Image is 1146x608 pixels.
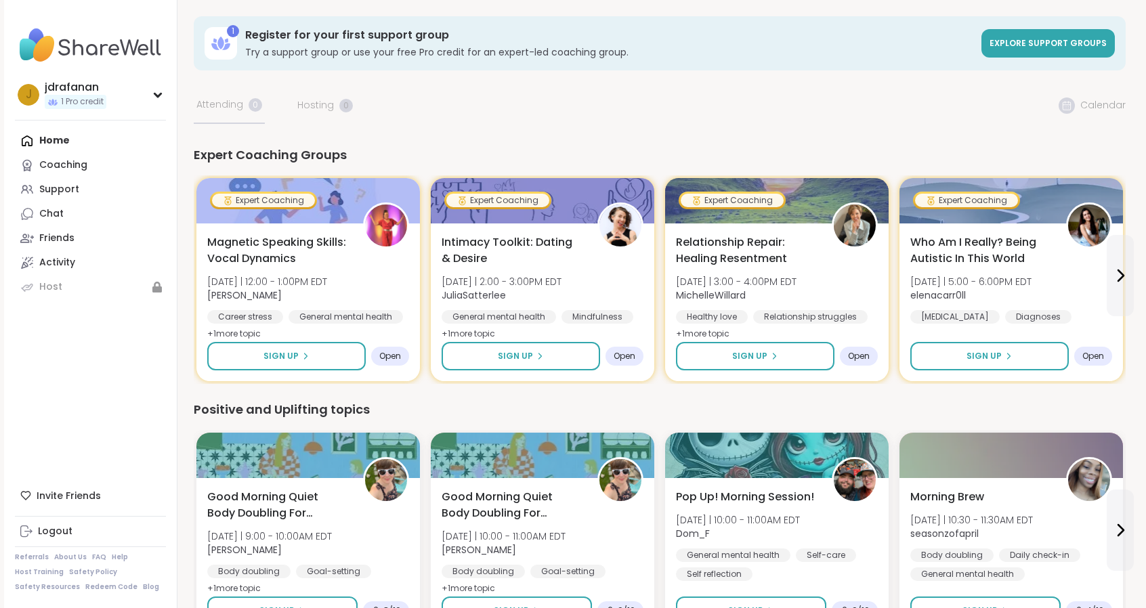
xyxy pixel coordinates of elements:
[915,194,1018,207] div: Expert Coaching
[207,565,291,578] div: Body doubling
[39,158,87,172] div: Coaching
[365,459,407,501] img: Adrienne_QueenOfTheDawn
[848,351,870,362] span: Open
[365,204,407,246] img: Lisa_LaCroix
[39,280,62,294] div: Host
[910,288,966,302] b: elenacarr0ll
[15,251,166,275] a: Activity
[15,582,80,592] a: Safety Resources
[530,565,606,578] div: Goal-setting
[796,548,856,562] div: Self-care
[15,202,166,226] a: Chat
[676,288,746,302] b: MichelleWillard
[999,548,1080,562] div: Daily check-in
[1068,204,1110,246] img: elenacarr0ll
[289,310,403,324] div: General mental health
[910,234,1051,267] span: Who Am I Really? Being Autistic In This World
[1082,351,1104,362] span: Open
[38,525,72,538] div: Logout
[599,459,641,501] img: Adrienne_QueenOfTheDawn
[212,194,315,207] div: Expert Coaching
[15,483,166,508] div: Invite Friends
[112,552,128,562] a: Help
[442,310,556,324] div: General mental health
[676,342,834,370] button: Sign Up
[442,529,566,543] span: [DATE] | 10:00 - 11:00AM EDT
[442,234,582,267] span: Intimacy Toolkit: Dating & Desire
[245,28,973,43] h3: Register for your first support group
[85,582,137,592] a: Redeem Code
[207,310,283,324] div: Career stress
[15,22,166,69] img: ShareWell Nav Logo
[910,275,1032,288] span: [DATE] | 5:00 - 6:00PM EDT
[207,543,282,557] b: [PERSON_NAME]
[1005,310,1071,324] div: Diagnoses
[39,232,75,245] div: Friends
[39,183,79,196] div: Support
[442,342,600,370] button: Sign Up
[676,513,800,527] span: [DATE] | 10:00 - 11:00AM EDT
[45,80,106,95] div: jdrafanan
[207,529,332,543] span: [DATE] | 9:00 - 10:00AM EDT
[834,204,876,246] img: MichelleWillard
[207,288,282,302] b: [PERSON_NAME]
[207,489,348,521] span: Good Morning Quiet Body Doubling For Productivity
[39,207,64,221] div: Chat
[676,275,797,288] span: [DATE] | 3:00 - 4:00PM EDT
[676,234,817,267] span: Relationship Repair: Healing Resentment
[910,527,979,540] b: seasonzofapril
[26,86,32,104] span: j
[15,275,166,299] a: Host
[15,177,166,202] a: Support
[61,96,104,108] span: 1 Pro credit
[69,567,117,577] a: Safety Policy
[207,342,366,370] button: Sign Up
[296,565,371,578] div: Goal-setting
[910,513,1033,527] span: [DATE] | 10:30 - 11:30AM EDT
[676,310,748,324] div: Healthy love
[498,350,533,362] span: Sign Up
[981,29,1115,58] a: Explore support groups
[15,567,64,577] a: Host Training
[676,527,710,540] b: Dom_F
[676,489,814,505] span: Pop Up! Morning Session!
[910,567,1025,581] div: General mental health
[446,194,549,207] div: Expert Coaching
[15,519,166,544] a: Logout
[676,548,790,562] div: General mental health
[442,275,561,288] span: [DATE] | 2:00 - 3:00PM EDT
[54,552,87,562] a: About Us
[599,204,641,246] img: JuliaSatterlee
[614,351,635,362] span: Open
[15,226,166,251] a: Friends
[732,350,767,362] span: Sign Up
[681,194,784,207] div: Expert Coaching
[245,45,973,59] h3: Try a support group or use your free Pro credit for an expert-led coaching group.
[15,552,49,562] a: Referrals
[15,153,166,177] a: Coaching
[967,350,1002,362] span: Sign Up
[207,234,348,267] span: Magnetic Speaking Skills: Vocal Dynamics
[910,310,1000,324] div: [MEDICAL_DATA]
[442,543,516,557] b: [PERSON_NAME]
[263,350,299,362] span: Sign Up
[39,256,75,269] div: Activity
[910,548,994,562] div: Body doubling
[379,351,401,362] span: Open
[561,310,633,324] div: Mindfulness
[676,567,752,581] div: Self reflection
[910,489,984,505] span: Morning Brew
[442,288,506,302] b: JuliaSatterlee
[442,489,582,521] span: Good Morning Quiet Body Doubling For Productivity
[990,37,1107,49] span: Explore support groups
[194,146,1126,165] div: Expert Coaching Groups
[227,25,239,37] div: 1
[1068,459,1110,501] img: seasonzofapril
[143,582,159,592] a: Blog
[194,400,1126,419] div: Positive and Uplifting topics
[834,459,876,501] img: Dom_F
[910,342,1069,370] button: Sign Up
[753,310,868,324] div: Relationship struggles
[92,552,106,562] a: FAQ
[207,275,327,288] span: [DATE] | 12:00 - 1:00PM EDT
